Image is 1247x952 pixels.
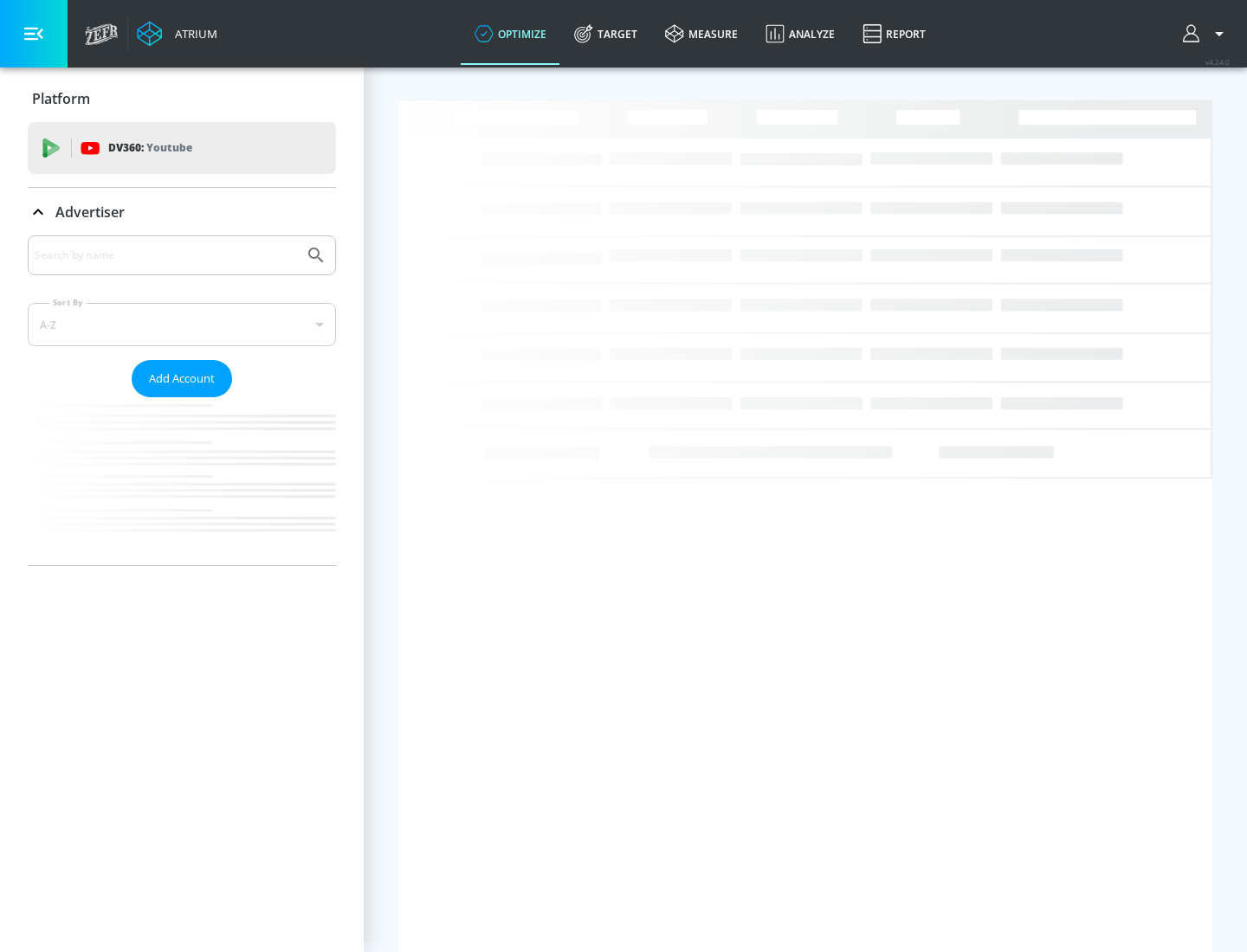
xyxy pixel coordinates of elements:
div: Atrium [168,26,217,42]
p: Platform [32,89,90,108]
a: Analyze [752,3,849,65]
div: DV360: Youtube [28,122,336,174]
div: Advertiser [28,235,336,565]
div: Advertiser [28,188,336,236]
div: A-Z [28,303,336,346]
a: Target [560,3,651,65]
p: DV360: [108,138,192,158]
input: Search by name [35,244,297,267]
a: measure [651,3,752,65]
a: Atrium [137,21,217,47]
a: Report [849,3,940,65]
nav: list of Advertiser [28,397,336,565]
a: optimize [461,3,560,65]
p: Youtube [146,138,192,157]
div: Platform [28,74,336,123]
label: Sort By [49,297,87,308]
button: Add Account [132,360,232,397]
p: Advertiser [55,203,125,222]
span: v 4.24.0 [1205,57,1230,67]
span: Add Account [149,369,215,389]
